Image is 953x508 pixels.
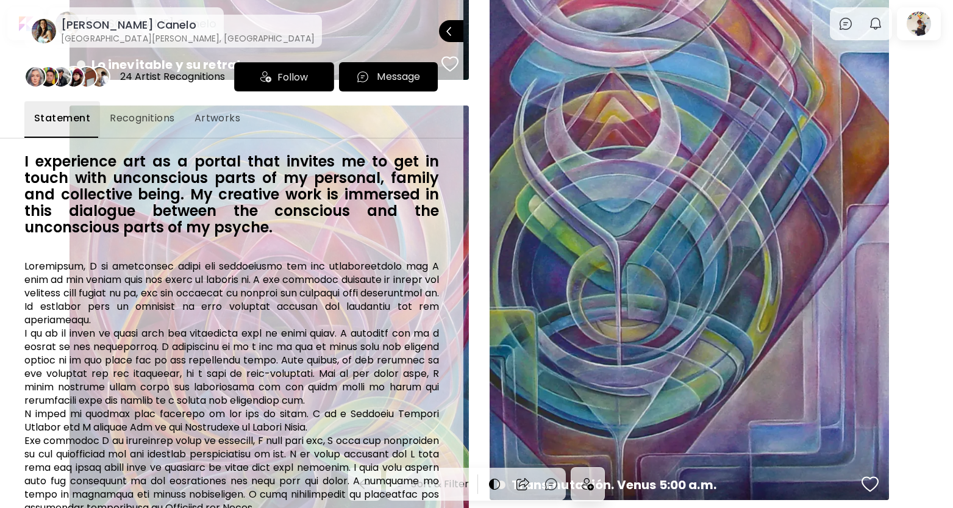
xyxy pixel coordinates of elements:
[356,70,369,84] img: chatIcon
[61,32,315,45] h6: [GEOGRAPHIC_DATA][PERSON_NAME], [GEOGRAPHIC_DATA]
[24,153,439,235] h6: I experience art as a portal that invites me to get in touch with unconscious parts of my persona...
[120,70,225,84] div: 24 Artist Recognitions
[277,70,308,85] span: Follow
[234,62,334,91] div: Follow
[110,111,175,126] span: Recognitions
[34,111,90,126] span: Statement
[195,111,241,126] span: Artworks
[61,18,315,32] h6: [PERSON_NAME] Canelo
[339,62,438,91] button: chatIconMessage
[377,70,420,84] p: Message
[260,71,271,82] img: icon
